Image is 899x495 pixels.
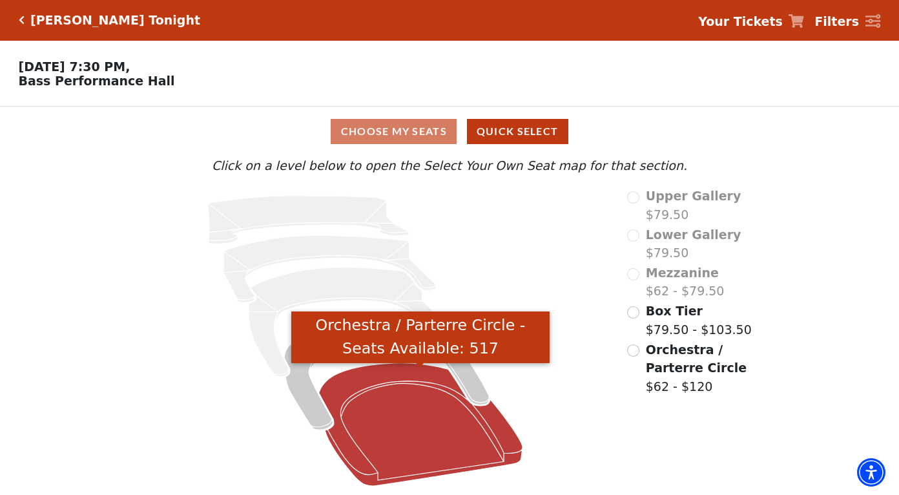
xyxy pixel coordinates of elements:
div: Orchestra / Parterre Circle - Seats Available: 517 [291,311,550,364]
label: $79.50 [646,187,741,224]
path: Orchestra / Parterre Circle - Seats Available: 517 [319,363,522,486]
path: Upper Gallery - Seats Available: 0 [208,196,409,244]
label: $62 - $79.50 [646,264,725,300]
strong: Filters [814,14,859,28]
path: Lower Gallery - Seats Available: 0 [223,235,436,302]
div: Accessibility Menu [857,458,885,487]
span: Box Tier [646,304,703,318]
p: Click on a level below to open the Select Your Own Seat map for that section. [121,156,778,175]
span: Orchestra / Parterre Circle [646,342,747,375]
span: Upper Gallery [646,189,741,203]
a: Click here to go back to filters [19,16,25,25]
h5: [PERSON_NAME] Tonight [30,13,200,28]
label: $79.50 - $103.50 [646,302,752,339]
button: Quick Select [467,119,568,144]
span: Lower Gallery [646,227,741,242]
input: Box Tier$79.50 - $103.50 [627,306,639,319]
a: Filters [814,12,880,31]
strong: Your Tickets [698,14,783,28]
input: Orchestra / Parterre Circle$62 - $120 [627,344,639,357]
a: Your Tickets [698,12,804,31]
label: $79.50 [646,226,741,262]
span: Mezzanine [646,266,719,280]
label: $62 - $120 [646,341,778,396]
